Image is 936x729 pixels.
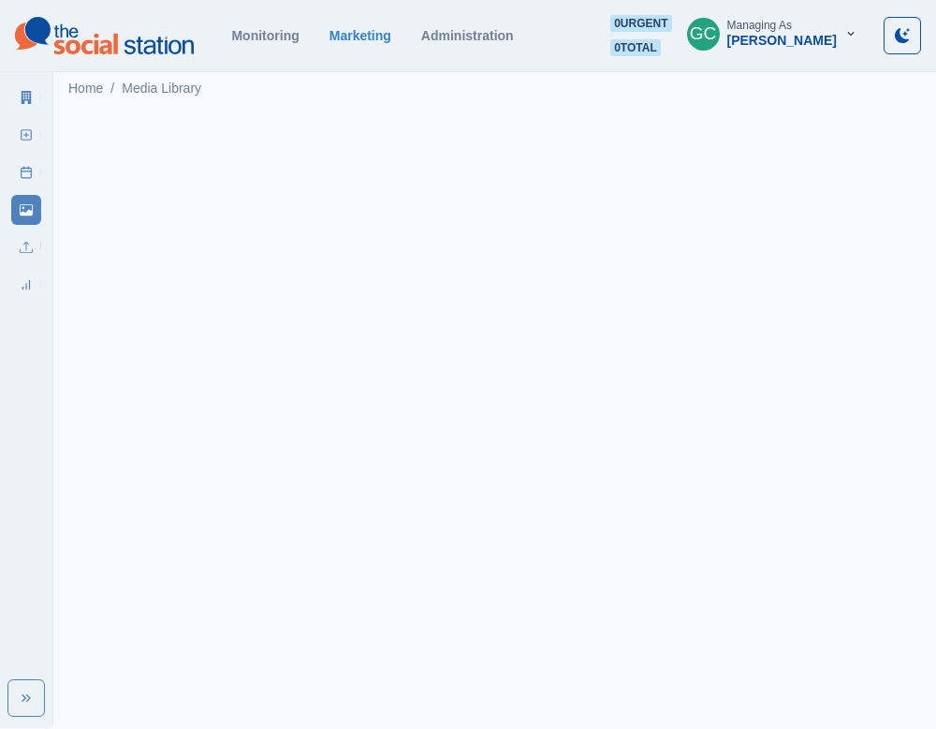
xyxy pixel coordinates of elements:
[11,270,41,300] a: Review Summary
[11,120,41,150] a: New Post
[68,79,201,98] nav: breadcrumb
[110,79,114,98] span: /
[15,17,194,54] img: logoTextSVG.62801f218bc96a9b266caa72a09eb111.svg
[122,79,201,98] a: Media Library
[11,195,41,225] a: Media Library
[690,11,717,56] div: Gizelle Carlos
[11,232,41,262] a: Uploads
[68,79,103,98] a: Home
[11,82,41,112] a: Marketing Summary
[7,679,45,717] button: Expand
[884,17,921,54] button: Toggle Mode
[672,15,872,52] button: Managing As[PERSON_NAME]
[610,39,661,56] span: 0 total
[727,19,792,32] div: Managing As
[329,28,391,43] a: Marketing
[421,28,514,43] a: Administration
[727,33,837,49] div: [PERSON_NAME]
[11,157,41,187] a: Post Schedule
[610,15,671,32] span: 0 urgent
[231,28,299,43] a: Monitoring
